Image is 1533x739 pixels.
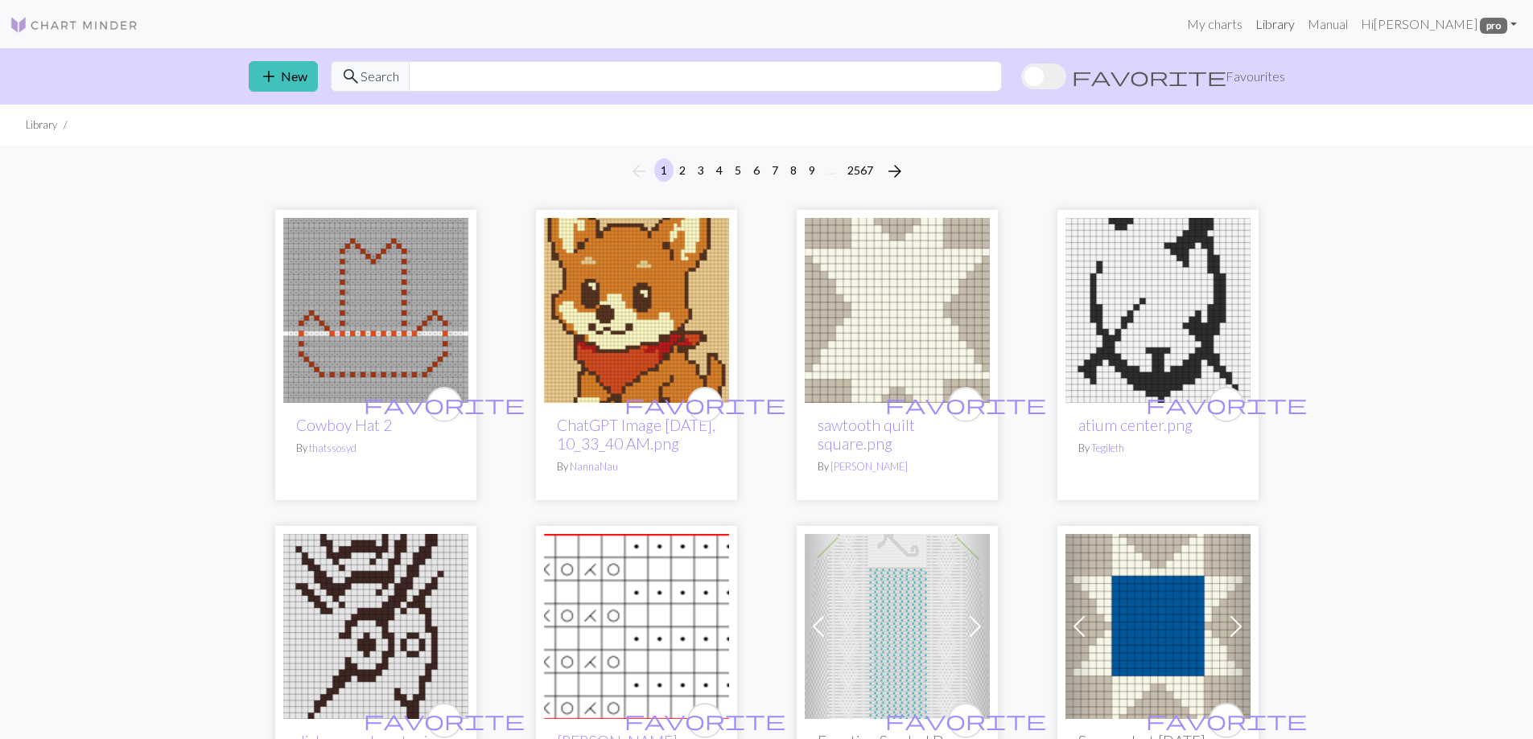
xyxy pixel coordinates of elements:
a: My charts [1181,8,1249,40]
button: Next [879,158,911,184]
img: Cowboy Hat [283,218,468,403]
i: favourite [624,704,785,737]
button: 5 [728,158,748,182]
i: favourite [364,388,525,421]
i: favourite [885,388,1046,421]
span: favorite [624,708,785,733]
i: favourite [1146,388,1307,421]
a: sawtooth quilt square.png [805,301,990,316]
img: atiumCENTER [1065,218,1251,403]
button: New [249,61,318,92]
button: 1 [654,158,674,182]
a: ChatGPT Image [DATE], 10_33_40 AM.png [557,416,715,453]
span: favorite [885,708,1046,733]
label: Show favourites [1021,61,1285,92]
i: favourite [364,704,525,737]
button: favourite [948,703,983,738]
a: sawtooth quilt square.png [818,416,915,453]
button: 8 [784,158,803,182]
button: 2 [673,158,692,182]
button: favourite [427,387,462,422]
span: pro [1480,18,1507,34]
a: Tegileth [1091,441,1124,454]
a: [PERSON_NAME] [830,460,908,473]
span: add [259,65,278,88]
span: Search [361,67,399,86]
button: favourite [1209,387,1244,422]
p: By [1078,441,1238,456]
img: sawtooth quilt square.png [805,218,990,403]
a: Cowboy Hat [283,301,468,316]
button: favourite [427,703,462,738]
a: Screenshot 2025-10-01 140118.png [1065,617,1251,632]
i: favourite [624,388,785,421]
a: Manual [1301,8,1354,40]
button: 9 [802,158,822,182]
img: Screenshot 2025-10-01 140118.png [1065,534,1251,719]
button: 6 [747,158,766,182]
p: By [557,459,716,474]
button: 3 [691,158,711,182]
a: Cowboy Hat 2 [296,416,392,434]
i: Next [885,162,905,181]
i: favourite [1146,704,1307,737]
a: atiumCENTER [1065,301,1251,316]
a: NannaNau [570,460,618,473]
span: favorite [1146,392,1307,417]
button: favourite [948,387,983,422]
img: center outsider.jpg [283,534,468,719]
span: Favourites [1226,67,1285,86]
span: arrow_forward [885,160,905,183]
img: ChatGPT Image Apr 13, 2025, 10_33_40 AM.png [544,218,729,403]
img: Size XS/S [805,534,990,719]
button: favourite [687,387,723,422]
button: favourite [687,703,723,738]
span: favorite [1072,65,1226,88]
span: favorite [364,392,525,417]
p: By [818,459,977,474]
a: Library [1249,8,1301,40]
button: favourite [1209,703,1244,738]
a: ChatGPT Image Apr 13, 2025, 10_33_40 AM.png [544,301,729,316]
button: 7 [765,158,785,182]
nav: Page navigation [623,158,911,184]
a: Hi[PERSON_NAME] pro [1354,8,1523,40]
span: favorite [624,392,785,417]
img: Elsa B [544,534,729,719]
a: atium center.png [1078,416,1193,434]
img: Logo [10,15,138,35]
span: favorite [1146,708,1307,733]
p: By [296,441,455,456]
li: Library [26,117,57,133]
span: favorite [885,392,1046,417]
a: Elsa B [544,617,729,632]
i: favourite [885,704,1046,737]
a: Size XS/S [805,617,990,632]
button: 4 [710,158,729,182]
a: center outsider.jpg [283,617,468,632]
span: favorite [364,708,525,733]
span: search [341,65,361,88]
button: 2567 [841,158,880,182]
a: thatssosyd [309,441,356,454]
